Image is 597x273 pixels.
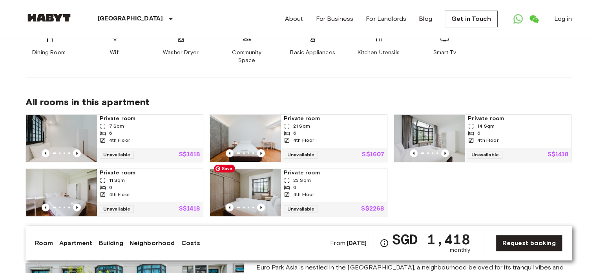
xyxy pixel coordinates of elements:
a: Log in [554,14,572,24]
span: 11 Sqm [109,177,125,184]
a: Request booking [496,235,562,251]
a: About [285,14,303,24]
a: Marketing picture of unit SG-01-109-001-001Previous imagePrevious imagePrivate room23 Sqm64th Flo... [210,169,387,216]
span: 4th Floor [109,137,130,144]
a: Open WeChat [526,11,542,27]
img: Marketing picture of unit SG-01-109-001-002 [26,169,97,216]
a: Neighborhood [130,238,175,248]
span: Basic Appliances [290,49,335,57]
span: Private room [284,169,384,177]
span: Unavailable [100,151,134,159]
span: Washer Dryer [163,49,199,57]
span: Unavailable [284,151,318,159]
a: Get in Touch [445,11,498,27]
span: Private room [284,115,384,123]
p: [GEOGRAPHIC_DATA] [98,14,163,24]
button: Previous image [410,149,418,157]
a: Room [35,238,53,248]
span: Kitchen Utensils [358,49,399,57]
img: Marketing picture of unit SG-01-109-001-005 [26,115,97,162]
a: For Landlords [366,14,406,24]
a: Blog [419,14,432,24]
span: Community Space [223,49,270,64]
span: 4th Floor [293,137,314,144]
a: Building [99,238,123,248]
span: 4th Floor [293,191,314,198]
span: 6 [477,130,480,137]
span: Smart Tv [433,49,456,57]
p: S$2268 [361,206,384,212]
a: Marketing picture of unit SG-01-109-001-004Previous imagePrevious imagePrivate room21 Sqm64th Flo... [210,114,387,162]
p: S$1418 [179,152,200,158]
span: monthly [450,246,470,254]
span: 4th Floor [477,137,498,144]
span: Private room [100,169,200,177]
span: 21 Sqm [293,123,310,130]
svg: Check cost overview for full price breakdown. Please note that discounts apply to new joiners onl... [380,238,389,248]
img: Marketing picture of unit SG-01-109-001-003 [394,115,465,162]
p: S$1418 [548,152,568,158]
span: Unavailable [468,151,502,159]
a: Costs [181,238,200,248]
button: Previous image [73,203,81,211]
span: 23 Sqm [293,177,311,184]
span: Wifi [110,49,120,57]
span: 6 [109,130,112,137]
button: Previous image [42,203,49,211]
span: 6 [109,184,112,191]
span: SGD 1,418 [392,232,470,246]
span: Private room [468,115,568,123]
img: Marketing picture of unit SG-01-109-001-001 [210,169,281,216]
button: Previous image [257,149,265,157]
p: S$1607 [362,152,384,158]
span: 6 [293,130,296,137]
button: Previous image [441,149,449,157]
button: Previous image [73,149,81,157]
button: Previous image [226,149,234,157]
span: 4th Floor [109,191,130,198]
p: S$1418 [179,206,200,212]
span: Unavailable [284,205,318,213]
a: Marketing picture of unit SG-01-109-001-003Previous imagePrevious imagePrivate room14 Sqm64th Flo... [394,114,571,162]
a: Marketing picture of unit SG-01-109-001-002Previous imagePrevious imagePrivate room11 Sqm64th Flo... [26,169,203,216]
a: For Business [316,14,353,24]
span: Private room [100,115,200,123]
span: Unavailable [100,205,134,213]
a: Apartment [59,238,92,248]
span: Dining Room [32,49,66,57]
span: Save [214,165,235,172]
button: Previous image [257,203,265,211]
span: 7 Sqm [109,123,124,130]
a: Marketing picture of unit SG-01-109-001-005Previous imagePrevious imagePrivate room7 Sqm64th Floo... [26,114,203,162]
a: Open WhatsApp [510,11,526,27]
span: 6 [293,184,296,191]
b: [DATE] [347,239,367,247]
button: Previous image [42,149,49,157]
span: All rooms in this apartment [26,96,572,108]
button: Previous image [226,203,234,211]
img: Habyt [26,14,73,22]
span: From: [330,239,367,247]
span: 14 Sqm [477,123,495,130]
img: Marketing picture of unit SG-01-109-001-004 [210,115,281,162]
